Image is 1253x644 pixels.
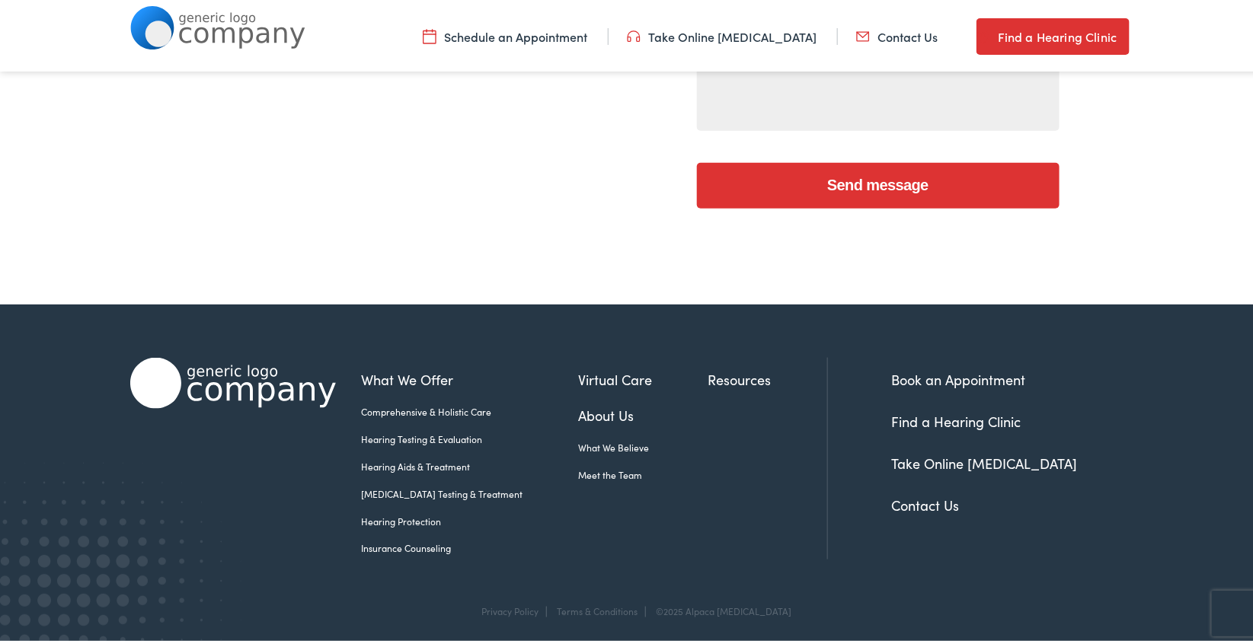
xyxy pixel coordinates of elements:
[892,451,1078,470] a: Take Online [MEDICAL_DATA]
[579,402,708,422] a: About Us
[579,465,708,479] a: Meet the Team
[362,512,579,525] a: Hearing Protection
[892,493,960,512] a: Contact Us
[648,604,791,614] div: ©2025 Alpaca [MEDICAL_DATA]
[856,25,870,42] img: utility icon
[423,25,587,42] a: Schedule an Appointment
[977,24,990,43] img: utility icon
[708,366,827,387] a: Resources
[423,25,436,42] img: utility icon
[362,402,579,416] a: Comprehensive & Holistic Care
[579,438,708,451] a: What We Believe
[362,539,579,553] a: Insurance Counseling
[579,366,708,387] a: Virtual Care
[892,367,1026,386] a: Book an Appointment
[977,15,1129,52] a: Find a Hearing Clinic
[627,25,641,42] img: utility icon
[481,602,539,615] a: Privacy Policy
[627,25,817,42] a: Take Online [MEDICAL_DATA]
[557,602,638,615] a: Terms & Conditions
[362,429,579,443] a: Hearing Testing & Evaluation
[362,457,579,470] a: Hearing Aids & Treatment
[130,355,336,406] img: Alpaca Audiology
[362,366,579,387] a: What We Offer
[856,25,938,42] a: Contact Us
[697,160,1060,206] input: Send message
[362,484,579,498] a: [MEDICAL_DATA] Testing & Treatment
[892,409,1021,428] a: Find a Hearing Clinic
